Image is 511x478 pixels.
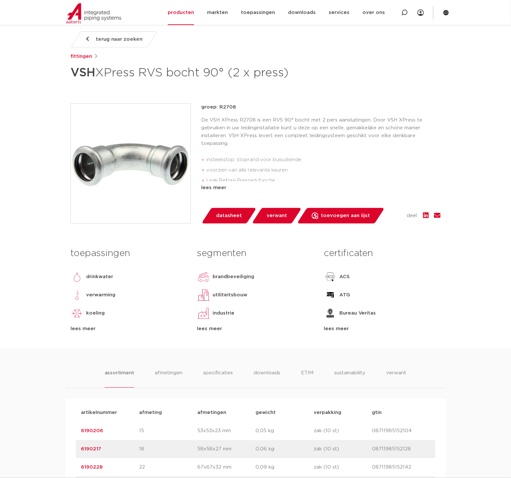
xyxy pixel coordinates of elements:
p: Bureau Veritas [339,309,376,317]
span: terug naar zoeken [96,34,142,45]
span: verwant [267,211,287,221]
div: lees meer [197,325,314,333]
li: verwant [386,369,406,388]
p: zak (10 st) [314,445,372,453]
p: 08711985152104 [372,427,430,435]
li: ETIM [301,369,313,388]
img: drinkwater [71,270,84,283]
p: ACS [339,273,350,281]
p: gtin [372,409,430,417]
span: toevoegen aan lijst [321,211,370,221]
p: 53x53x23 mm [197,427,255,435]
li: downloads [254,369,280,388]
img: Bureau Veritas [324,307,337,320]
img: utiliteitsbouw [197,289,210,302]
div: lees meer [324,325,440,333]
p: 0,05 kg [255,427,314,435]
p: 08711985152128 [372,445,430,453]
a: datasheet [201,208,256,224]
h3: certificaten [324,247,440,260]
p: 0,06 kg [255,445,314,453]
img: ATG [324,289,337,302]
h3: toepassingen [71,247,187,260]
a: verwant [252,208,302,224]
li: specificaties [203,369,233,388]
p: 67x67x32 mm [197,463,255,471]
p: koeling [86,309,105,317]
p: zak (10 st) [314,427,372,435]
p: 18 [139,445,197,453]
p: gewicht [255,409,314,417]
img: koeling [71,307,84,320]
a: 6190228 [81,465,103,470]
p: 0,09 kg [255,463,314,471]
p: verwarming [86,291,115,299]
p: verpakking [314,409,372,417]
p: groep: R2708 [201,103,440,111]
a: 6190206 [81,428,103,433]
p: utiliteitsbouw [213,291,247,299]
li: sustainability [334,369,365,388]
a: fittingen [71,53,92,60]
strong: VSH [71,67,95,79]
div: lees meer [201,184,440,192]
span: deel: [407,212,418,220]
p: drinkwater [86,273,113,281]
li: afmetingen [155,369,182,388]
li: Leak Before Pressed-functie [206,175,440,186]
img: verwarming [71,289,84,302]
p: industrie [213,309,234,317]
p: zak (10 st) [314,463,372,471]
p: afmeting [139,409,197,417]
p: 08711985152142 [372,463,430,471]
p: 15 [139,427,197,435]
img: brandbeveiliging [197,270,210,283]
p: 22 [139,463,197,471]
p: artikelnummer [81,409,139,417]
h3: segmenten [197,247,314,260]
li: assortiment [105,369,134,388]
p: afmetingen [197,409,255,417]
p: brandbeveiliging [213,273,254,281]
p: ATG [339,291,350,299]
p: De VSH XPress R2708 is een RVS 90° bocht met 2 pers aansluitingen. Door VSH XPress te gebruiken i... [201,116,440,148]
span: datasheet [216,211,242,221]
a: 6190217 [81,446,101,451]
img: Product Image for VSH XPress RVS bocht 90° (2 x press) [71,104,190,223]
li: voorzien van alle relevante keuren [206,165,440,175]
img: ACS [324,270,337,283]
div: lees meer [71,325,187,333]
p: 58x58x27 mm [197,445,255,453]
img: industrie [197,307,210,320]
h1: XPress RVS bocht 90° (2 x press) [71,63,315,83]
li: insteekstop: stoprand voor buisuiteinde [206,155,440,165]
a: terug naar zoeken [71,31,158,47]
